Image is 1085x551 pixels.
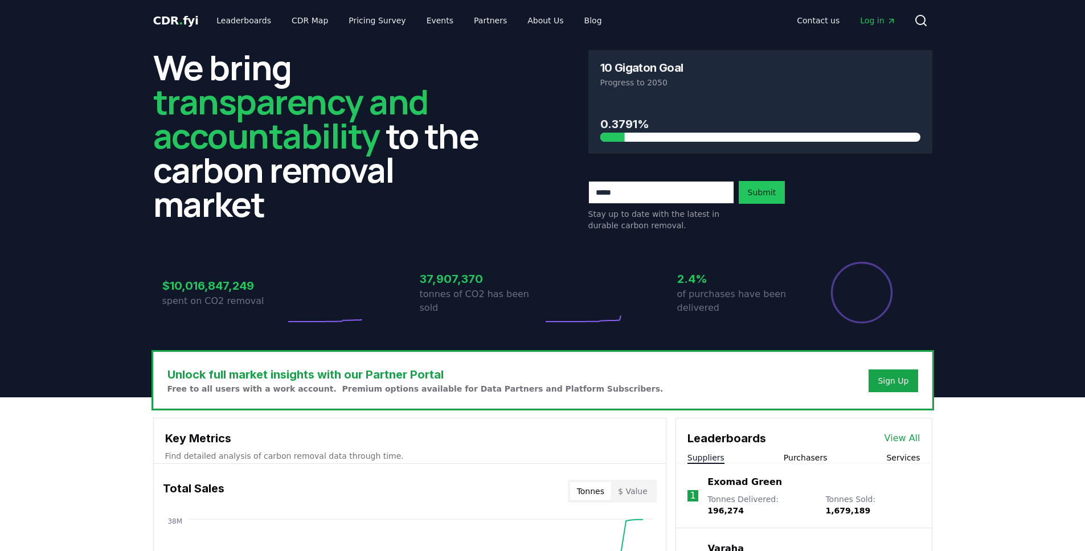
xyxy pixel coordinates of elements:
button: Services [886,452,920,463]
p: Tonnes Delivered : [707,494,814,516]
button: Tonnes [570,482,611,500]
span: 1,679,189 [825,506,870,515]
p: of purchases have been delivered [677,287,800,315]
h3: 2.4% [677,270,800,287]
button: Purchasers [784,452,828,463]
p: Find detailed analysis of carbon removal data through time. [165,450,654,462]
a: Leaderboards [207,10,280,31]
h2: We bring to the carbon removal market [153,50,497,221]
a: Contact us [788,10,849,31]
div: Percentage of sales delivered [830,261,894,324]
span: transparency and accountability [153,78,428,159]
p: spent on CO2 removal [162,294,285,308]
h3: 0.3791% [600,116,920,133]
button: Suppliers [687,452,724,463]
nav: Main [207,10,611,31]
tspan: 38M [167,517,182,525]
button: Sign Up [869,369,918,392]
h3: Leaderboards [687,430,766,447]
h3: Key Metrics [165,430,654,447]
button: Submit [739,181,785,204]
h3: 37,907,370 [420,270,543,287]
h3: Total Sales [163,480,224,503]
span: . [179,14,183,27]
p: tonnes of CO2 has been sold [420,287,543,315]
a: Blog [575,10,611,31]
span: Log in [860,15,895,26]
p: Progress to 2050 [600,77,920,88]
a: About Us [518,10,572,31]
a: Log in [851,10,904,31]
a: Exomad Green [707,475,782,489]
p: Free to all users with a work account. Premium options available for Data Partners and Platform S... [167,383,664,394]
a: CDR Map [282,10,337,31]
a: CDR.fyi [153,13,199,28]
h3: $10,016,847,249 [162,277,285,294]
p: Stay up to date with the latest in durable carbon removal. [588,208,734,231]
h3: Unlock full market insights with our Partner Portal [167,366,664,383]
button: $ Value [611,482,654,500]
p: 1 [690,489,695,503]
a: Partners [465,10,516,31]
span: CDR fyi [153,14,199,27]
nav: Main [788,10,904,31]
span: 196,274 [707,506,744,515]
h3: 10 Gigaton Goal [600,62,683,73]
a: Pricing Survey [339,10,415,31]
a: View All [885,431,920,445]
p: Tonnes Sold : [825,494,920,516]
a: Events [417,10,462,31]
a: Sign Up [878,375,908,386]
